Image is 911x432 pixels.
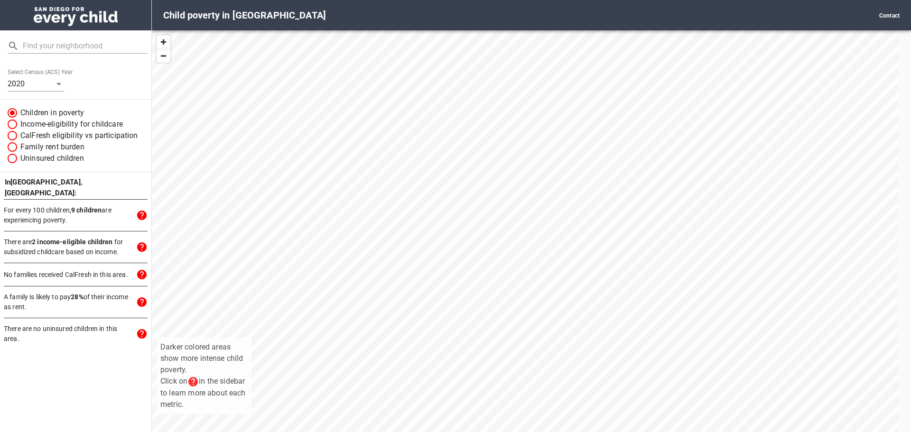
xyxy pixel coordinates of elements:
[8,76,65,92] div: 2020
[8,70,79,75] label: Select Census (ACS) Year
[879,12,900,19] a: Contact
[20,119,123,130] span: Income-eligibility for childcare
[23,38,148,54] input: Find your neighborhood
[4,286,148,318] div: A family is likely to pay28%of their income as rent.
[4,200,148,231] div: For every 100 children,9 childrenare experiencing poverty.
[4,263,148,286] div: No families received CalFresh in this area.
[163,9,326,21] strong: Child poverty in [GEOGRAPHIC_DATA]
[20,153,84,164] span: Uninsured children
[4,325,117,342] span: There are no uninsured children in this area.
[4,238,123,256] span: There are for subsidized childcare based on income.
[4,318,148,349] div: There are no uninsured children in this area.
[4,206,112,224] span: For every 100 children, are experiencing poverty.
[32,238,112,246] span: 2 income-eligible children
[4,271,128,278] span: No families received CalFresh in this area.
[160,341,248,410] p: Darker colored areas show more intense child poverty. Click on in the sidebar to learn more about...
[4,293,128,311] span: A family is likely to pay of their income as rent.
[20,141,84,153] span: Family rent burden
[4,231,148,263] div: There are2 income-eligible children for subsidized childcare based on income.
[20,107,84,119] span: Children in poverty
[71,293,83,301] strong: 28 %
[4,176,148,199] p: In [GEOGRAPHIC_DATA] , [GEOGRAPHIC_DATA]:
[71,206,102,214] span: 9 children
[157,49,170,63] button: Zoom Out
[20,130,138,141] span: CalFresh eligibility vs participation
[34,7,118,26] img: San Diego for Every Child logo
[157,35,170,49] button: Zoom In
